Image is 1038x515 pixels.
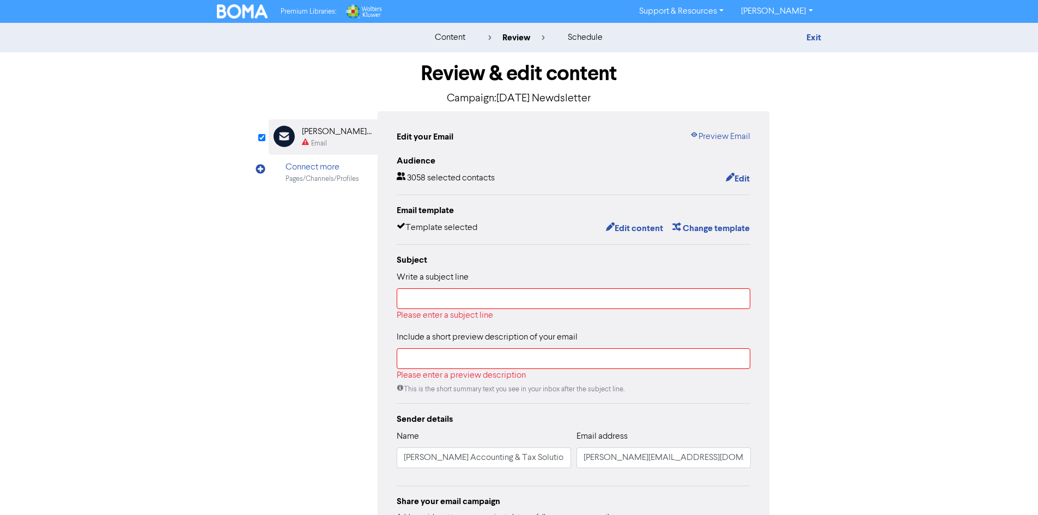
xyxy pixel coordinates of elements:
span: Premium Libraries: [281,8,336,15]
div: Email template [397,204,751,217]
div: Please enter a preview description [397,369,751,382]
div: Edit your Email [397,130,453,143]
a: Exit [806,32,821,43]
h1: Review & edit content [269,61,770,86]
div: Pages/Channels/Profiles [286,174,359,184]
div: content [435,31,465,44]
img: BOMA Logo [217,4,268,19]
div: Audience [397,154,751,167]
button: Change template [672,221,750,235]
div: Template selected [397,221,477,235]
div: review [488,31,545,44]
iframe: Chat Widget [984,463,1038,515]
div: Connect more [286,161,359,174]
div: schedule [568,31,603,44]
img: Wolters Kluwer [345,4,382,19]
div: Subject [397,253,751,266]
div: This is the short summary text you see in your inbox after the subject line. [397,384,751,395]
label: Include a short preview description of your email [397,331,578,344]
label: Email address [576,430,628,443]
div: Please enter a subject line [397,309,751,322]
button: Edit [725,172,750,186]
div: Sender details [397,413,751,426]
a: Support & Resources [630,3,732,20]
div: Share your email campaign [397,495,751,508]
div: Connect morePages/Channels/Profiles [269,155,378,190]
div: [PERSON_NAME] Accounting & Tax SolutionsEmail [269,119,378,155]
label: Name [397,430,419,443]
div: Email [311,138,327,149]
div: 3058 selected contacts [397,172,495,186]
button: Edit content [605,221,664,235]
a: [PERSON_NAME] [732,3,821,20]
label: Write a subject line [397,271,469,284]
a: Preview Email [690,130,750,143]
p: Campaign: [DATE] Newdsletter [269,90,770,107]
div: [PERSON_NAME] Accounting & Tax Solutions [302,125,372,138]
